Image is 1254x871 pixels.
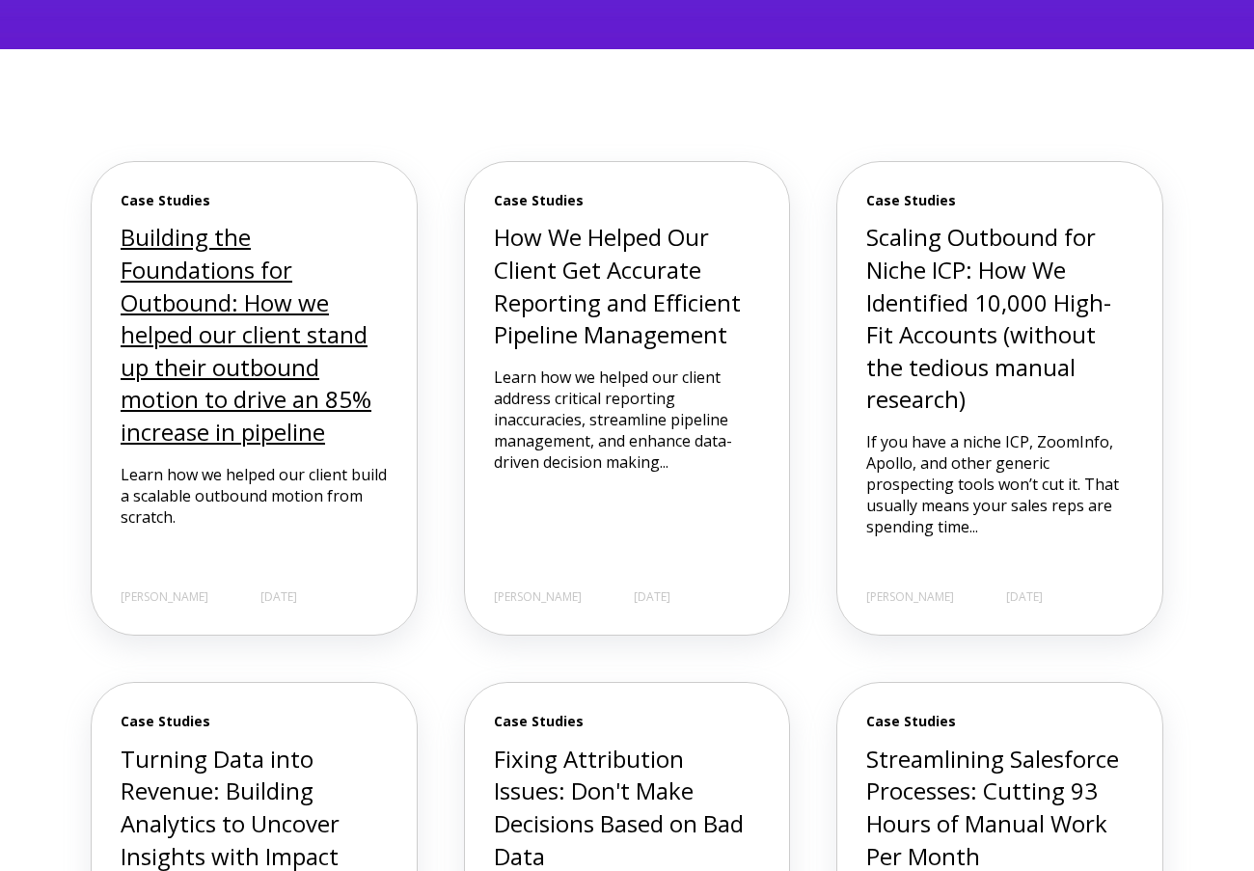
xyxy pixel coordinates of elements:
span: [PERSON_NAME] [494,589,582,606]
span: [DATE] [1006,589,1043,606]
span: [DATE] [634,589,670,606]
p: Learn how we helped our client address critical reporting inaccuracies, streamline pipeline manag... [494,367,761,473]
a: How We Helped Our Client Get Accurate Reporting and Efficient Pipeline Management [494,221,741,350]
span: Case Studies [494,712,761,731]
p: If you have a niche ICP, ZoomInfo, Apollo, and other generic prospecting tools won’t cut it. That... [866,431,1133,537]
a: Scaling Outbound for Niche ICP: How We Identified 10,000 High-Fit Accounts (without the tedious m... [866,221,1111,415]
span: Case Studies [121,712,388,731]
span: Case Studies [866,191,1133,210]
span: [DATE] [260,589,297,606]
span: Case Studies [494,191,761,210]
span: Case Studies [121,191,388,210]
p: Learn how we helped our client build a scalable outbound motion from scratch. [121,464,388,528]
span: [PERSON_NAME] [866,589,954,606]
span: Case Studies [866,712,1133,731]
span: [PERSON_NAME] [121,589,208,606]
a: Building the Foundations for Outbound: How we helped our client stand up their outbound motion to... [121,221,371,448]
